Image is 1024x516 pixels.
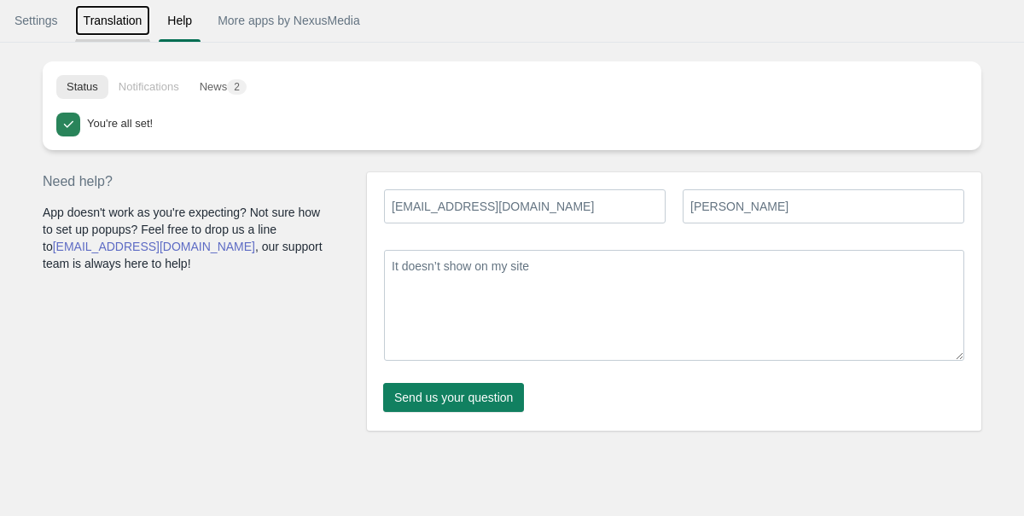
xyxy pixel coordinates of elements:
div: You're all set! [87,113,963,132]
a: Help [159,5,201,36]
input: name [683,189,964,223]
a: Settings [6,5,67,36]
button: Status [56,75,108,99]
span: 2 [227,79,247,95]
a: Translation [75,5,151,36]
button: News2 [189,75,257,99]
span: Send us your question [394,391,513,404]
button: Send us your question [383,383,524,412]
span: Need help? [43,174,113,188]
p: App doesn't work as you're expecting? Not sure how to set up popups? Feel free to drop us a line ... [43,204,333,272]
input: Email [384,189,666,223]
a: More apps by NexusMedia [209,5,369,36]
a: [EMAIL_ADDRESS][DOMAIN_NAME] [53,240,255,253]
